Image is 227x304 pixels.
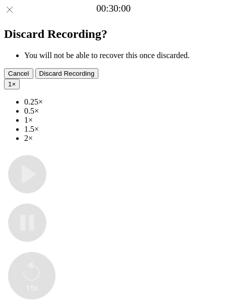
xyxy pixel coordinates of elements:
[24,134,223,143] li: 2×
[4,79,20,89] button: 1×
[24,125,223,134] li: 1.5×
[96,3,131,14] a: 00:30:00
[24,97,223,107] li: 0.25×
[24,51,223,60] li: You will not be able to recover this once discarded.
[24,107,223,116] li: 0.5×
[4,68,33,79] button: Cancel
[35,68,99,79] button: Discard Recording
[8,80,12,88] span: 1
[24,116,223,125] li: 1×
[4,27,223,41] h2: Discard Recording?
